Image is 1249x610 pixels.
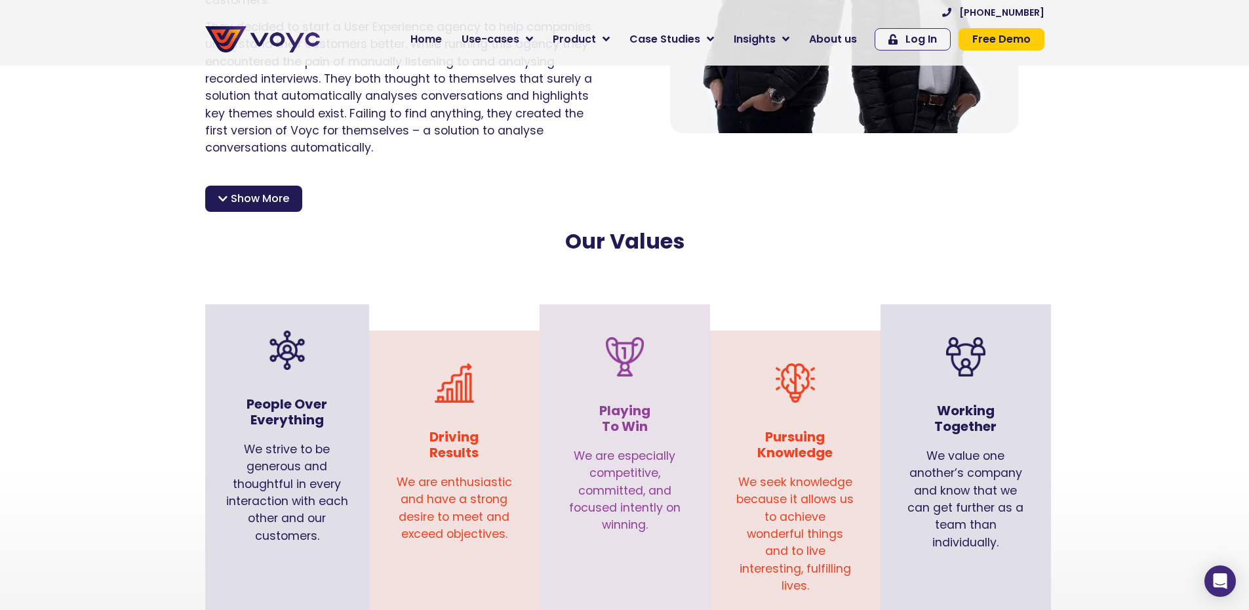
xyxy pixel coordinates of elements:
[724,26,799,52] a: Insights
[629,31,700,47] span: Case Studies
[907,447,1025,551] p: We value one another’s company and know that we can get further as a team than individually.
[395,429,513,460] h3: Driving Results
[401,26,452,52] a: Home
[736,474,854,595] p: We seek knowledge because it allows us to achieve wonderful things and to live interesting, fulfi...
[809,31,857,47] span: About us
[1204,565,1236,597] div: Open Intercom Messenger
[959,8,1044,17] span: [PHONE_NUMBER]
[209,229,1041,254] h2: Our Values
[410,31,442,47] span: Home
[875,28,951,51] a: Log In
[268,331,307,370] img: organization
[553,31,596,47] span: Product
[382,467,526,556] div: We are enthusiastic and have a strong desire to meet and exceed objectives.
[231,191,289,207] span: Show More
[734,31,776,47] span: Insights
[452,26,543,52] a: Use-cases
[946,337,985,376] img: teamwork
[462,31,519,47] span: Use-cases
[225,396,349,428] h3: People Over Everything
[205,186,302,212] div: Show More
[959,28,1044,51] a: Free Demo
[972,34,1031,45] span: Free Demo
[776,363,815,403] img: brain-idea
[435,363,474,403] img: improvement
[905,34,937,45] span: Log In
[205,166,1044,218] p: After making it into the prestigious Techstars [DOMAIN_NAME] accelerator in [GEOGRAPHIC_DATA], th...
[205,18,605,157] p: They decided to start a User Experience agency to help companies understand their customers bette...
[620,26,724,52] a: Case Studies
[566,403,684,434] h3: Playing To Win
[553,441,697,554] div: We are especially competitive, committed, and focused intently on winning.
[736,429,854,460] h3: Pursuing Knowledge
[605,337,644,376] img: trophy
[907,403,1025,434] h3: Working Together
[543,26,620,52] a: Product
[799,26,867,52] a: About us
[212,434,363,564] div: We strive to be generous and thoughtful in every interaction with each other and our customers.
[942,8,1044,17] a: [PHONE_NUMBER]
[205,26,320,52] img: voyc-full-logo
